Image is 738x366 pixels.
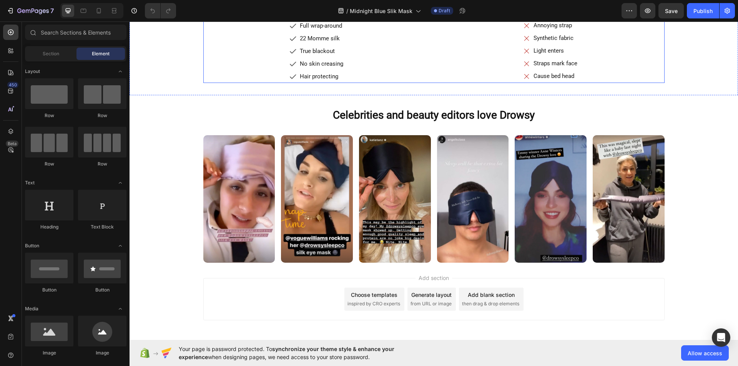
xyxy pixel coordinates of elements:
div: 450 [7,82,18,88]
img: Drowsy-Sleep-Co-Fans-05.jpg [151,114,223,241]
div: Open Intercom Messenger [712,328,730,347]
div: Row [78,161,126,167]
img: Drowsy-Sleep-Co-Fans-04.jpg [74,114,146,241]
img: Drowsy-Sleep-Co-Fans-12_b1d74f57-4c7b-47c8-be24-76718249dfc0.jpg [307,114,379,241]
button: Publish [687,3,719,18]
span: Toggle open [114,65,126,78]
span: Add section [286,252,322,260]
iframe: Design area [130,22,738,340]
div: Choose templates [221,269,268,277]
h2: Celebrities and beauty editors love Drowsy [74,86,535,101]
span: then drag & drop elements [332,279,390,286]
div: Beta [6,141,18,147]
div: Heading [25,224,73,230]
span: Midnight Blue Slik Mask [350,7,412,15]
img: Drowsy-Sleep-Co-Fans-08.jpg [385,114,457,241]
span: Element [92,50,110,57]
span: / [346,7,348,15]
div: Text Block [78,224,126,230]
span: Your page is password protected. To when designing pages, we need access to your store password. [179,345,424,361]
span: inspired by CRO experts [218,279,271,286]
span: Toggle open [114,177,126,189]
div: Button [78,287,126,293]
p: 22 Momme silk [170,12,214,22]
span: Media [25,305,38,312]
input: Search Sections & Elements [25,25,126,40]
div: Image [25,349,73,356]
p: Cause bed head [404,50,448,60]
span: Allow access [688,349,722,357]
div: Button [25,287,73,293]
img: Drowsy-Sleep-Co-Fans-06.jpg [229,114,301,241]
span: Layout [25,68,40,75]
div: Row [78,112,126,119]
button: 7 [3,3,57,18]
p: Straps mark face [404,37,448,47]
p: Synthetic fabric [404,12,448,22]
div: Generate layout [282,269,322,277]
div: Publish [693,7,713,15]
span: from URL or image [281,279,322,286]
img: Drowsy-Sleep-Co-Fans-10.jpg [463,114,535,241]
div: Row [25,112,73,119]
span: synchronize your theme style & enhance your experience [179,346,394,360]
p: True blackout [170,25,214,35]
span: Button [25,242,39,249]
p: Light enters [404,24,448,35]
p: No skin creasing [170,37,214,48]
div: Undo/Redo [145,3,176,18]
span: Save [665,8,678,14]
div: Image [78,349,126,356]
div: Add blank section [338,269,385,277]
span: Toggle open [114,240,126,252]
p: Hair protecting [170,50,214,60]
span: Draft [439,7,450,14]
span: Text [25,179,35,186]
button: Allow access [681,345,729,361]
span: Section [43,50,59,57]
span: Toggle open [114,303,126,315]
button: Save [658,3,684,18]
div: Row [25,161,73,167]
p: 7 [50,6,54,15]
